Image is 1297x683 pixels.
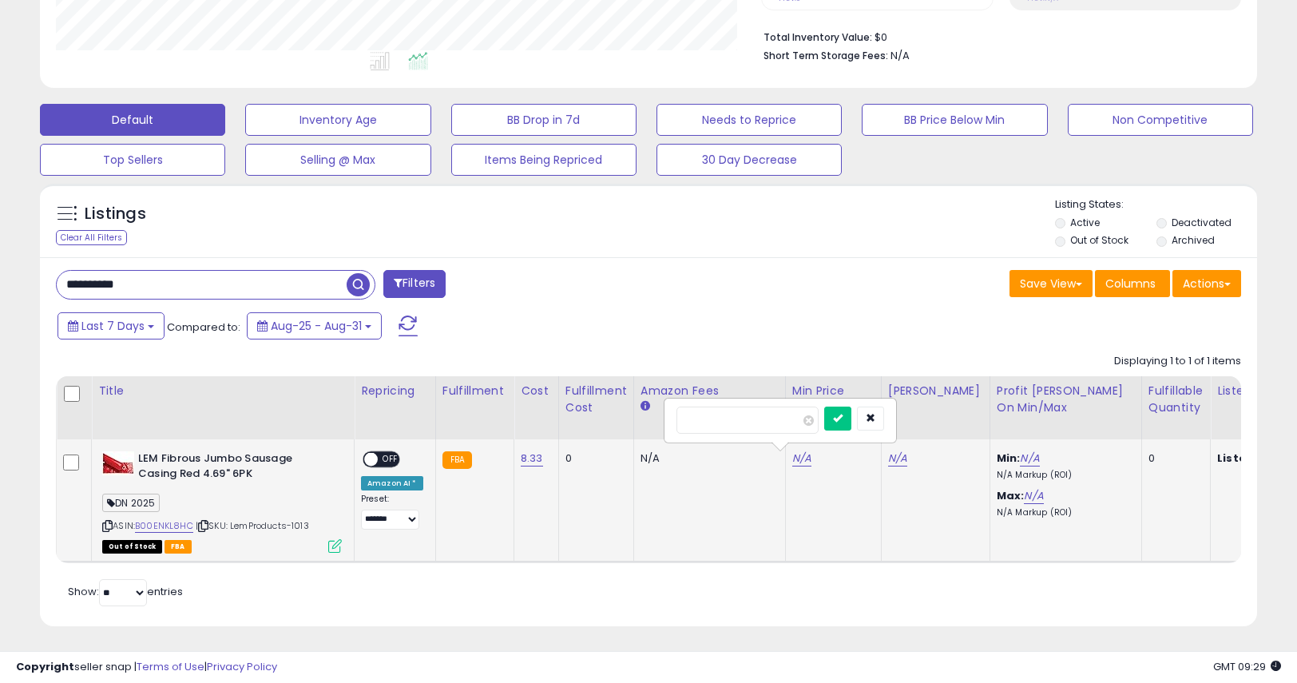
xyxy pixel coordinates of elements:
[40,104,225,136] button: Default
[1095,270,1170,297] button: Columns
[16,659,74,674] strong: Copyright
[378,453,403,467] span: OFF
[641,451,773,466] div: N/A
[361,383,429,399] div: Repricing
[137,659,204,674] a: Terms of Use
[81,318,145,334] span: Last 7 Days
[792,451,811,467] a: N/A
[102,451,134,475] img: 41gV3jLF5vL._SL40_.jpg
[997,451,1021,466] b: Min:
[1172,233,1215,247] label: Archived
[138,451,332,485] b: LEM Fibrous Jumbo Sausage Casing Red 4.69" 6PK
[16,660,277,675] div: seller snap | |
[165,540,192,554] span: FBA
[1148,383,1204,416] div: Fulfillable Quantity
[247,312,382,340] button: Aug-25 - Aug-31
[521,383,552,399] div: Cost
[58,312,165,340] button: Last 7 Days
[102,451,342,551] div: ASIN:
[764,26,1229,46] li: $0
[98,383,347,399] div: Title
[135,519,193,533] a: B00ENKL8HC
[167,320,240,335] span: Compared to:
[862,104,1047,136] button: BB Price Below Min
[641,383,779,399] div: Amazon Fees
[565,383,627,416] div: Fulfillment Cost
[997,383,1135,416] div: Profit [PERSON_NAME] on Min/Max
[1070,216,1100,229] label: Active
[196,519,309,532] span: | SKU: LemProducts-1013
[1068,104,1253,136] button: Non Competitive
[764,49,888,62] b: Short Term Storage Fees:
[1213,659,1281,674] span: 2025-09-8 09:29 GMT
[997,488,1025,503] b: Max:
[451,104,637,136] button: BB Drop in 7d
[361,494,423,530] div: Preset:
[1009,270,1093,297] button: Save View
[102,540,162,554] span: All listings that are currently out of stock and unavailable for purchase on Amazon
[271,318,362,334] span: Aug-25 - Aug-31
[451,144,637,176] button: Items Being Repriced
[1020,451,1039,467] a: N/A
[245,104,430,136] button: Inventory Age
[641,399,650,414] small: Amazon Fees.
[1055,197,1257,212] p: Listing States:
[1105,276,1156,292] span: Columns
[245,144,430,176] button: Selling @ Max
[1024,488,1043,504] a: N/A
[1070,233,1128,247] label: Out of Stock
[997,507,1129,518] p: N/A Markup (ROI)
[888,383,983,399] div: [PERSON_NAME]
[56,230,127,245] div: Clear All Filters
[521,451,543,467] a: 8.33
[890,48,910,63] span: N/A
[656,144,842,176] button: 30 Day Decrease
[1217,451,1290,466] b: Listed Price:
[656,104,842,136] button: Needs to Reprice
[997,470,1129,481] p: N/A Markup (ROI)
[764,30,872,44] b: Total Inventory Value:
[442,383,507,399] div: Fulfillment
[1148,451,1198,466] div: 0
[85,203,146,225] h5: Listings
[442,451,472,469] small: FBA
[1114,354,1241,369] div: Displaying 1 to 1 of 1 items
[792,383,875,399] div: Min Price
[1172,216,1232,229] label: Deactivated
[40,144,225,176] button: Top Sellers
[1172,270,1241,297] button: Actions
[565,451,621,466] div: 0
[207,659,277,674] a: Privacy Policy
[990,376,1141,439] th: The percentage added to the cost of goods (COGS) that forms the calculator for Min & Max prices.
[383,270,446,298] button: Filters
[888,451,907,467] a: N/A
[68,584,183,599] span: Show: entries
[361,476,423,490] div: Amazon AI *
[102,494,160,512] span: DN 2025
